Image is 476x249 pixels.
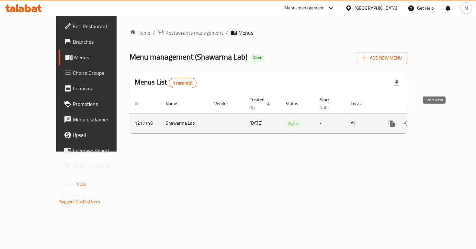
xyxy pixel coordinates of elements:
div: Export file [389,75,404,91]
a: Upsell [59,127,135,143]
a: Restaurants management [158,29,223,37]
span: Grocery Checklist [73,162,130,170]
span: Start Date [320,96,338,111]
td: Shawarma Lab [161,113,209,133]
span: Coverage Report [73,147,130,154]
span: Promotions [73,100,130,108]
th: Actions [379,94,451,114]
span: 1.0.0 [76,180,86,188]
span: Edit Restaurant [73,22,130,30]
span: Active [286,120,302,127]
td: All [346,113,379,133]
div: Menu-management [284,4,324,12]
a: Choice Groups [59,65,135,81]
table: enhanced table [130,94,451,133]
a: Menu disclaimer [59,112,135,127]
span: Add New Menu [362,54,402,62]
a: Coverage Report [59,143,135,158]
span: Version: [59,180,75,188]
a: Branches [59,34,135,50]
a: Promotions [59,96,135,112]
a: Edit Restaurant [59,18,135,34]
span: Get support on: [59,191,89,199]
span: Menu disclaimer [73,116,130,123]
h2: Menus List [135,77,197,88]
td: 1217146 [130,113,161,133]
button: more [384,116,400,131]
span: 1 record(s) [169,80,197,86]
span: Upsell [73,131,130,139]
span: Locale [351,100,371,108]
span: Menus [74,53,130,61]
a: Grocery Checklist [59,158,135,174]
span: Coupons [73,85,130,92]
nav: breadcrumb [130,29,407,37]
span: [DATE] [249,119,263,127]
div: Total records count [169,78,197,88]
a: Support.OpsPlatform [59,198,100,206]
a: Home [130,29,150,37]
div: Active [286,119,302,127]
td: - [314,113,346,133]
span: Vendor [214,100,236,108]
span: Name [166,100,186,108]
span: M [464,5,468,12]
span: Status [286,100,307,108]
span: Menu management ( Shawarma Lab ) [130,50,247,64]
li: / [226,29,228,37]
div: Open [250,54,265,62]
span: Open [250,55,265,60]
li: / [153,29,155,37]
span: Created On [249,96,273,111]
span: Branches [73,38,130,46]
span: ID [135,100,147,108]
a: Menus [59,50,135,65]
span: Menus [238,29,253,37]
a: Coupons [59,81,135,96]
button: Add New Menu [357,52,407,64]
div: [GEOGRAPHIC_DATA] [355,5,397,12]
span: Restaurants management [165,29,223,37]
span: Choice Groups [73,69,130,77]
